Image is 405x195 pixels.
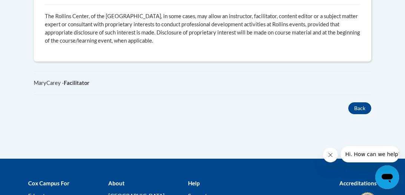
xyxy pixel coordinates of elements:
[341,146,399,162] iframe: Message from company
[188,180,200,186] b: Help
[64,80,89,86] b: Facilitator
[28,180,69,186] b: Cox Campus For
[45,12,360,45] p: The Rollins Center, of the [GEOGRAPHIC_DATA], in some cases, may allow an instructor, facilitator...
[348,102,371,114] button: Back
[375,165,399,189] iframe: Button to launch messaging window
[339,180,377,186] b: Accreditations
[108,180,125,186] b: About
[34,79,371,87] div: MaryCarey -
[323,148,338,162] iframe: Close message
[4,5,60,11] span: Hi. How can we help?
